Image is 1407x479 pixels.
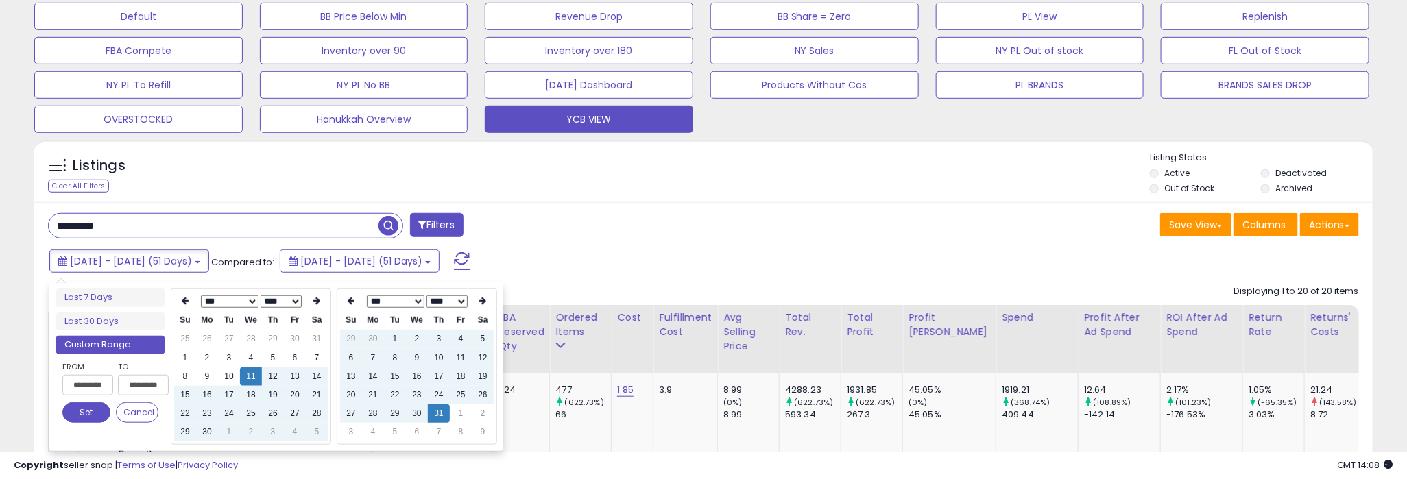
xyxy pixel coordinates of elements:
button: YCB VIEW [485,106,693,133]
button: Filters [410,213,464,237]
div: Profit [PERSON_NAME] [909,310,990,339]
td: 5 [262,349,284,367]
td: 23 [196,404,218,423]
td: 6 [406,423,428,441]
td: 4 [362,423,384,441]
label: Deactivated [1275,167,1327,179]
a: 1.85 [617,383,634,397]
div: Fulfillment Cost [659,310,712,339]
small: (0%) [909,397,928,408]
th: Su [174,311,196,330]
td: 30 [362,330,384,348]
td: 15 [384,367,406,386]
button: [DATE] - [DATE] (51 Days) [49,249,209,273]
td: 27 [340,404,362,423]
li: Custom Range [56,336,165,354]
td: 26 [196,330,218,348]
button: BRANDS SALES DROP [1161,71,1369,99]
td: 8 [450,423,472,441]
td: 1 [450,404,472,423]
td: 9 [472,423,494,441]
td: 26 [262,404,284,423]
th: Sa [306,311,328,330]
div: Return Rate [1249,310,1299,339]
div: ROI After Ad Spend [1166,310,1237,339]
label: From [62,360,110,373]
div: 1919.21 [1002,384,1078,396]
td: 18 [450,367,472,386]
div: 477 [555,384,611,396]
td: 30 [284,330,306,348]
td: 12 [262,367,284,386]
div: Total Profit [847,310,897,339]
th: We [406,311,428,330]
td: 25 [450,386,472,404]
button: Hanukkah Overview [260,106,468,133]
td: 12 [472,349,494,367]
button: Replenish [1161,3,1369,30]
td: 9 [196,367,218,386]
td: 20 [340,386,362,404]
td: 29 [384,404,406,423]
td: 18 [240,386,262,404]
div: 409.44 [1002,408,1078,421]
td: 19 [262,386,284,404]
td: 29 [174,423,196,441]
td: 21 [306,386,328,404]
td: 6 [284,349,306,367]
td: 29 [262,330,284,348]
td: 10 [428,349,450,367]
button: Set [62,402,110,423]
button: [DATE] Dashboard [485,71,693,99]
td: 17 [428,367,450,386]
button: FBA Compete [34,37,243,64]
div: 1931.85 [847,384,902,396]
div: 1.05% [1249,384,1304,396]
button: Actions [1300,213,1359,236]
small: (622.73%) [565,397,604,408]
td: 31 [306,330,328,348]
div: 66 [555,408,611,421]
div: 593.34 [785,408,841,421]
td: 15 [174,386,196,404]
div: seller snap | | [14,459,238,472]
th: Tu [384,311,406,330]
p: Listing States: [1150,151,1372,164]
td: 5 [384,423,406,441]
button: Save View [1160,213,1231,236]
td: 4 [450,330,472,348]
div: -142.14 [1084,408,1160,421]
div: FBA Reserved Qty [498,310,544,354]
button: NY PL Out of stock [936,37,1144,64]
span: [DATE] - [DATE] (51 Days) [70,254,192,268]
span: [DATE] - [DATE] (51 Days) [300,254,422,268]
div: 12.64 [1084,384,1160,396]
div: 8.99 [723,384,779,396]
td: 4 [284,423,306,441]
td: 2 [472,404,494,423]
a: Terms of Use [117,458,176,471]
div: Displaying 1 to 20 of 20 items [1234,285,1359,298]
button: Columns [1234,213,1298,236]
td: 16 [196,386,218,404]
td: 7 [362,349,384,367]
td: 17 [218,386,240,404]
td: 29 [340,330,362,348]
th: Sa [472,311,494,330]
div: 2.17% [1166,384,1242,396]
td: 8 [174,367,196,386]
th: Th [262,311,284,330]
th: Su [340,311,362,330]
td: 3 [218,349,240,367]
div: -176.53% [1166,408,1242,421]
button: NY PL No BB [260,71,468,99]
label: Archived [1275,182,1312,194]
th: Mo [196,311,218,330]
td: 3 [428,330,450,348]
td: 1 [218,423,240,441]
td: 2 [240,423,262,441]
td: 9 [406,349,428,367]
td: 19 [472,367,494,386]
small: (0%) [723,397,743,408]
div: 8.99 [723,408,779,421]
